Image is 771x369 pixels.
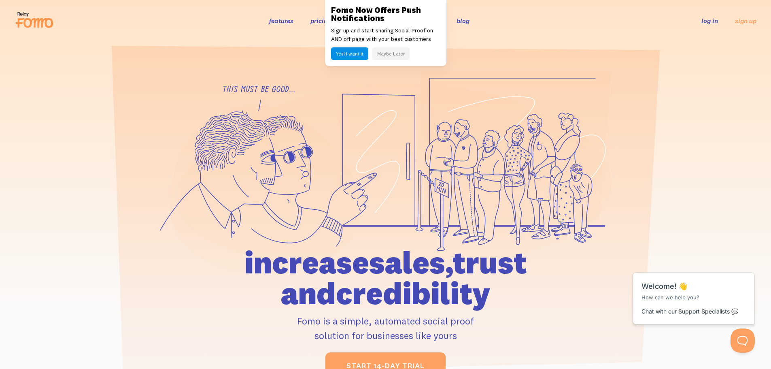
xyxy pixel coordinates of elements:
[310,17,331,25] a: pricing
[735,17,756,25] a: sign up
[331,6,440,22] h3: Fomo Now Offers Push Notifications
[701,17,718,25] a: log in
[331,26,440,43] p: Sign up and start sharing Social Proof on AND off page with your best customers
[198,247,573,309] h1: increase sales, trust and credibility
[198,314,573,343] p: Fomo is a simple, automated social proof solution for businesses like yours
[731,328,755,353] iframe: Help Scout Beacon - Open
[269,17,293,25] a: features
[457,17,469,25] a: blog
[372,47,410,60] button: Maybe Later
[331,47,368,60] button: Yes! I want it
[629,252,759,328] iframe: Help Scout Beacon - Messages and Notifications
